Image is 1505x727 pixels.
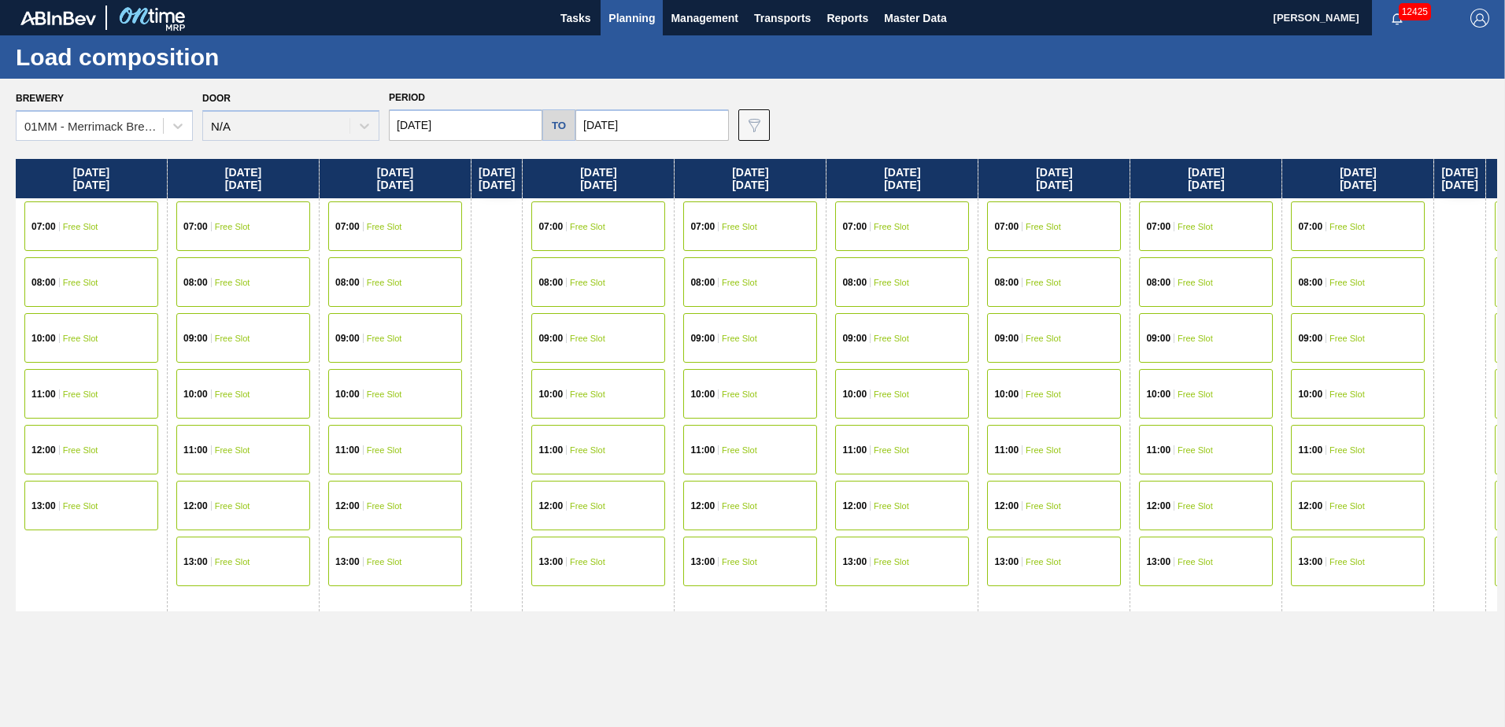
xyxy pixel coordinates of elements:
[575,109,729,141] input: mm/dd/yyyy
[63,389,98,399] span: Free Slot
[722,557,757,566] span: Free Slot
[16,93,64,104] label: Brewery
[335,334,360,343] span: 09:00
[215,445,250,455] span: Free Slot
[722,278,757,287] span: Free Slot
[738,109,770,141] button: icon-filter-gray
[335,557,360,566] span: 13:00
[320,159,471,198] div: [DATE] [DATE]
[1298,501,1322,511] span: 12:00
[1178,445,1213,455] span: Free Slot
[722,501,757,511] span: Free Slot
[558,9,593,28] span: Tasks
[994,334,1019,343] span: 09:00
[1146,334,1170,343] span: 09:00
[31,389,56,399] span: 11:00
[1282,159,1433,198] div: [DATE] [DATE]
[842,334,867,343] span: 09:00
[1399,3,1431,20] span: 12425
[874,222,909,231] span: Free Slot
[367,222,402,231] span: Free Slot
[1329,501,1365,511] span: Free Slot
[994,445,1019,455] span: 11:00
[367,445,402,455] span: Free Slot
[1178,389,1213,399] span: Free Slot
[215,557,250,566] span: Free Slot
[538,389,563,399] span: 10:00
[335,445,360,455] span: 11:00
[690,334,715,343] span: 09:00
[1470,9,1489,28] img: Logout
[1298,389,1322,399] span: 10:00
[1329,389,1365,399] span: Free Slot
[675,159,826,198] div: [DATE] [DATE]
[570,501,605,511] span: Free Slot
[570,334,605,343] span: Free Slot
[538,557,563,566] span: 13:00
[994,278,1019,287] span: 08:00
[183,557,208,566] span: 13:00
[63,501,98,511] span: Free Slot
[183,334,208,343] span: 09:00
[183,389,208,399] span: 10:00
[538,501,563,511] span: 12:00
[690,222,715,231] span: 07:00
[690,278,715,287] span: 08:00
[874,501,909,511] span: Free Slot
[570,222,605,231] span: Free Slot
[389,109,542,141] input: mm/dd/yyyy
[690,557,715,566] span: 13:00
[1146,278,1170,287] span: 08:00
[538,222,563,231] span: 07:00
[1026,445,1061,455] span: Free Slot
[335,278,360,287] span: 08:00
[994,222,1019,231] span: 07:00
[884,9,946,28] span: Master Data
[978,159,1130,198] div: [DATE] [DATE]
[994,557,1019,566] span: 13:00
[874,278,909,287] span: Free Slot
[24,120,165,133] div: 01MM - Merrimack Brewery
[570,389,605,399] span: Free Slot
[1026,389,1061,399] span: Free Slot
[335,389,360,399] span: 10:00
[63,278,98,287] span: Free Slot
[842,389,867,399] span: 10:00
[1178,501,1213,511] span: Free Slot
[1298,445,1322,455] span: 11:00
[31,445,56,455] span: 12:00
[538,445,563,455] span: 11:00
[20,11,96,25] img: TNhmsLtSVTkK8tSr43FrP2fwEKptu5GPRR3wAAAABJRU5ErkJggg==
[183,501,208,511] span: 12:00
[523,159,674,198] div: [DATE] [DATE]
[874,389,909,399] span: Free Slot
[570,445,605,455] span: Free Slot
[842,445,867,455] span: 11:00
[215,334,250,343] span: Free Slot
[1178,278,1213,287] span: Free Slot
[1146,501,1170,511] span: 12:00
[538,334,563,343] span: 09:00
[16,159,167,198] div: [DATE] [DATE]
[1146,222,1170,231] span: 07:00
[367,278,402,287] span: Free Slot
[842,501,867,511] span: 12:00
[754,9,811,28] span: Transports
[1026,557,1061,566] span: Free Slot
[31,501,56,511] span: 13:00
[1130,159,1281,198] div: [DATE] [DATE]
[1146,389,1170,399] span: 10:00
[16,48,295,66] h1: Load composition
[994,389,1019,399] span: 10:00
[215,222,250,231] span: Free Slot
[570,557,605,566] span: Free Slot
[367,501,402,511] span: Free Slot
[608,9,655,28] span: Planning
[1146,445,1170,455] span: 11:00
[31,222,56,231] span: 07:00
[842,222,867,231] span: 07:00
[690,501,715,511] span: 12:00
[183,222,208,231] span: 07:00
[215,278,250,287] span: Free Slot
[570,278,605,287] span: Free Slot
